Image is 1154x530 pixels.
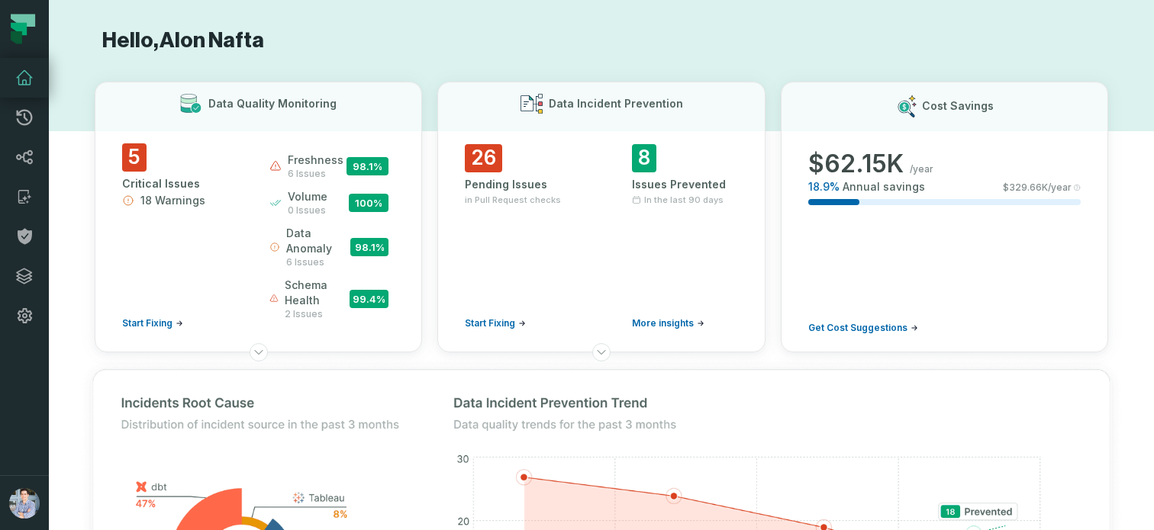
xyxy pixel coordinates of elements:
span: More insights [632,317,694,329]
h1: Hello, Alon Nafta [95,27,1108,54]
span: data anomaly [286,226,350,256]
span: 6 issues [286,256,350,268]
span: schema health [285,278,350,308]
span: Get Cost Suggestions [808,322,907,334]
button: Data Incident Prevention26Pending Issuesin Pull Request checksStart Fixing8Issues PreventedIn the... [437,82,765,352]
span: 18 Warnings [140,193,205,208]
span: 5 [122,143,147,172]
span: 98.1 % [350,238,388,256]
span: In the last 90 days [644,194,724,206]
div: Critical Issues [122,176,242,191]
a: Start Fixing [465,317,526,329]
div: Issues Prevented [632,177,738,192]
h3: Data Incident Prevention [549,96,683,111]
span: freshness [288,153,343,168]
span: 0 issues [288,204,327,217]
h3: Cost Savings [922,98,994,114]
h3: Data Quality Monitoring [208,96,337,111]
span: Start Fixing [122,317,172,329]
span: 6 issues [288,168,343,180]
span: 18.9 % [808,179,840,194]
a: Get Cost Suggestions [808,322,918,334]
span: 8 [632,144,656,172]
span: Annual savings [843,179,925,194]
span: in Pull Request checks [465,194,561,206]
span: 2 issues [285,308,350,320]
span: $ 329.66K /year [1003,181,1072,194]
span: volume [288,189,327,204]
span: $ 62.15K [808,149,904,179]
span: 98.1 % [347,157,388,175]
span: /year [910,163,933,175]
a: Start Fixing [122,317,183,329]
span: 26 [465,144,502,172]
button: Cost Savings$62.15K/year18.9%Annual savings$329.66K/yearGet Cost Suggestions [781,82,1108,352]
img: avatar of Alon Nafta [9,488,40,519]
span: 100 % [349,194,388,212]
span: Start Fixing [465,317,515,329]
div: Pending Issues [465,177,571,192]
a: More insights [632,317,704,329]
span: 99.4 % [350,290,388,308]
button: Data Quality Monitoring5Critical Issues18 WarningsStart Fixingfreshness6 issues98.1%volume0 issue... [95,82,422,352]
